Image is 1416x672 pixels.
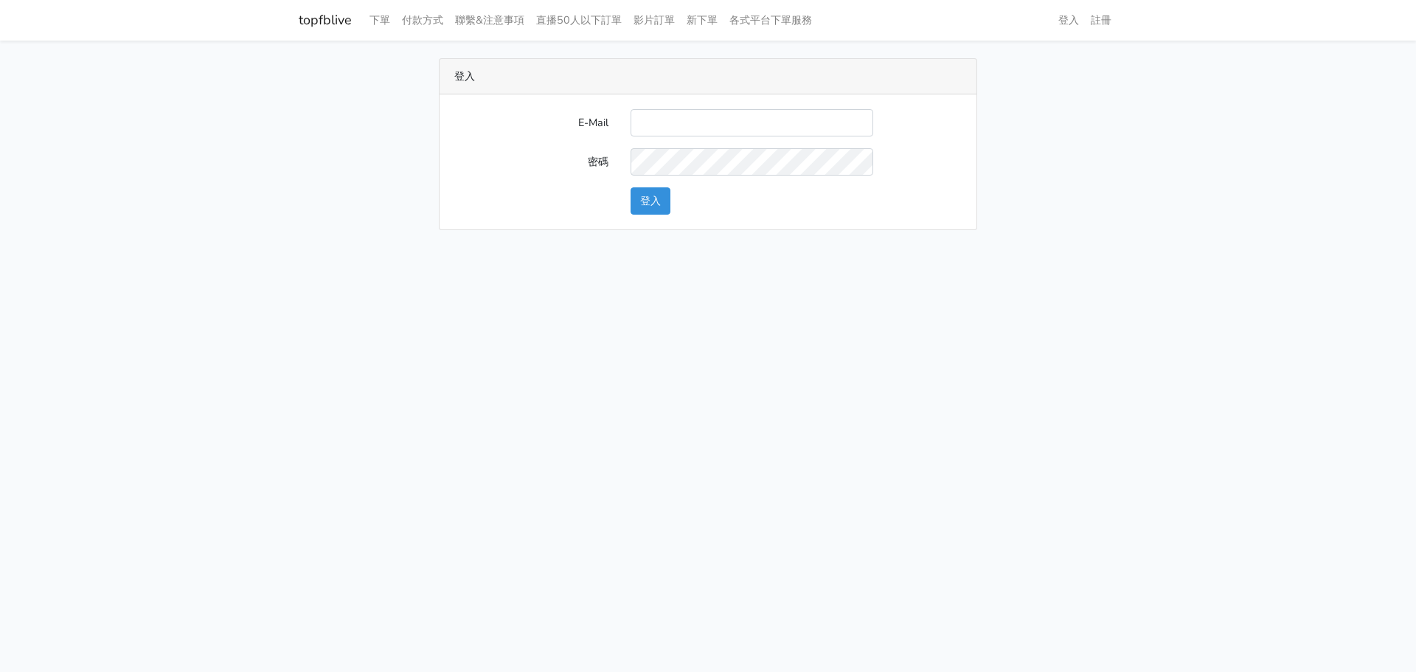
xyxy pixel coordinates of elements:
a: 新下單 [681,6,723,35]
a: 下單 [364,6,396,35]
label: 密碼 [443,148,619,176]
label: E-Mail [443,109,619,136]
a: 付款方式 [396,6,449,35]
a: 各式平台下單服務 [723,6,818,35]
div: 登入 [440,59,976,94]
a: topfblive [299,6,352,35]
a: 登入 [1052,6,1085,35]
a: 聯繫&注意事項 [449,6,530,35]
button: 登入 [631,187,670,215]
a: 影片訂單 [628,6,681,35]
a: 註冊 [1085,6,1117,35]
a: 直播50人以下訂單 [530,6,628,35]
